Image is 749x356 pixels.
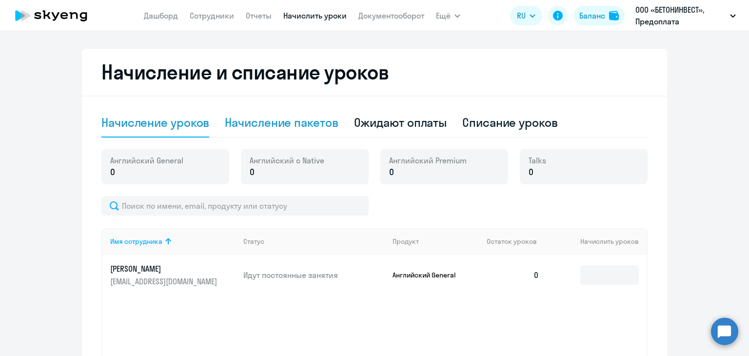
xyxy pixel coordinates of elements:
a: Сотрудники [190,11,234,20]
button: Балансbalance [573,6,625,25]
button: ООО «БЕТОНИНВЕСТ», Предоплата [631,4,741,27]
a: Дашборд [144,11,178,20]
span: Остаток уроков [487,237,537,246]
img: balance [609,11,619,20]
a: Документооборот [358,11,424,20]
button: Ещё [436,6,460,25]
p: [EMAIL_ADDRESS][DOMAIN_NAME] [110,276,219,287]
span: Английский General [110,155,183,166]
div: Начисление уроков [101,115,209,130]
span: Ещё [436,10,451,21]
span: Английский с Native [250,155,324,166]
div: Статус [243,237,264,246]
div: Баланс [579,10,605,21]
span: 0 [389,166,394,178]
a: Отчеты [246,11,272,20]
span: 0 [110,166,115,178]
th: Начислить уроков [547,228,647,255]
p: Идут постоянные занятия [243,270,385,280]
p: ООО «БЕТОНИНВЕСТ», Предоплата [635,4,726,27]
td: 0 [479,255,547,296]
span: Talks [529,155,546,166]
h2: Начисление и списание уроков [101,60,648,84]
span: Английский Premium [389,155,467,166]
div: Списание уроков [462,115,558,130]
a: Начислить уроки [283,11,347,20]
span: 0 [250,166,255,178]
span: RU [517,10,526,21]
span: 0 [529,166,533,178]
button: RU [510,6,542,25]
div: Начисление пакетов [225,115,338,130]
div: Продукт [393,237,479,246]
div: Имя сотрудника [110,237,236,246]
a: [PERSON_NAME][EMAIL_ADDRESS][DOMAIN_NAME] [110,263,236,287]
div: Ожидают оплаты [354,115,447,130]
p: [PERSON_NAME] [110,263,219,274]
input: Поиск по имени, email, продукту или статусу [101,196,369,216]
div: Продукт [393,237,419,246]
div: Остаток уроков [487,237,547,246]
div: Имя сотрудника [110,237,162,246]
p: Английский General [393,271,466,279]
div: Статус [243,237,385,246]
